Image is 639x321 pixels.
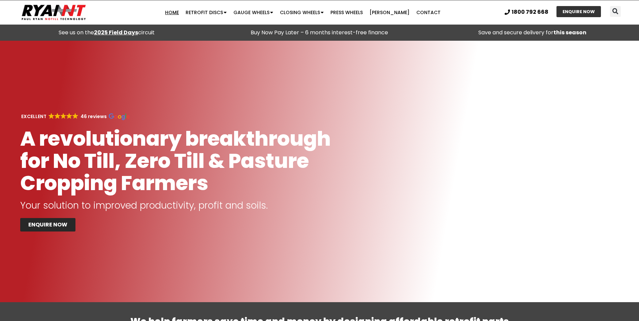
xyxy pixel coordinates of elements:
[182,6,230,19] a: Retrofit Discs
[563,9,595,14] span: ENQUIRE NOW
[20,199,268,212] span: Your solution to improved productivity, profit and soils.
[55,113,60,119] img: Google
[20,113,130,120] a: EXCELLENT GoogleGoogleGoogleGoogleGoogle 46 reviews Google
[553,29,586,36] strong: this season
[94,29,138,36] a: 2025 Field Days
[413,6,444,19] a: Contact
[162,6,182,19] a: Home
[109,113,130,120] img: Google
[61,113,66,119] img: Google
[512,9,548,15] span: 1800 792 668
[20,218,75,231] a: ENQUIRE NOW
[72,113,78,119] img: Google
[505,9,548,15] a: 1800 792 668
[124,6,482,19] nav: Menu
[28,222,67,227] span: ENQUIRE NOW
[20,128,349,194] h1: A revolutionary breakthrough for No Till, Zero Till & Pasture Cropping Farmers
[277,6,327,19] a: Closing Wheels
[49,113,54,119] img: Google
[429,28,636,37] p: Save and secure delivery for
[66,113,72,119] img: Google
[327,6,366,19] a: Press Wheels
[81,113,107,120] strong: 46 reviews
[610,6,621,17] div: Search
[216,28,422,37] p: Buy Now Pay Later – 6 months interest-free finance
[366,6,413,19] a: [PERSON_NAME]
[3,28,210,37] div: See us on the circuit
[21,113,46,120] strong: EXCELLENT
[556,6,601,17] a: ENQUIRE NOW
[230,6,277,19] a: Gauge Wheels
[20,2,88,23] img: Ryan NT logo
